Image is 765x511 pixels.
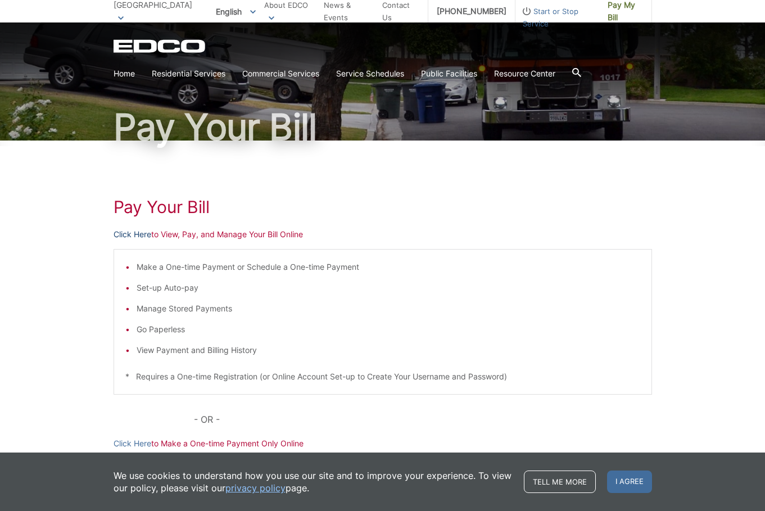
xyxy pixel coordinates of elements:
p: to View, Pay, and Manage Your Bill Online [114,228,652,241]
a: privacy policy [225,482,286,494]
a: Commercial Services [242,67,319,80]
a: Click Here [114,228,151,241]
a: Service Schedules [336,67,404,80]
span: I agree [607,471,652,493]
h1: Pay Your Bill [114,197,652,217]
li: View Payment and Billing History [137,344,640,356]
a: Resource Center [494,67,555,80]
span: English [207,2,264,21]
a: Residential Services [152,67,225,80]
li: Manage Stored Payments [137,302,640,315]
p: to Make a One-time Payment Only Online [114,437,652,450]
li: Set-up Auto-pay [137,282,640,294]
a: Public Facilities [421,67,477,80]
h1: Pay Your Bill [114,109,652,145]
li: Go Paperless [137,323,640,336]
p: - OR - [194,411,651,427]
a: Home [114,67,135,80]
a: Tell me more [524,471,596,493]
p: We use cookies to understand how you use our site and to improve your experience. To view our pol... [114,469,513,494]
li: Make a One-time Payment or Schedule a One-time Payment [137,261,640,273]
a: EDCD logo. Return to the homepage. [114,39,207,53]
p: * Requires a One-time Registration (or Online Account Set-up to Create Your Username and Password) [125,370,640,383]
a: Click Here [114,437,151,450]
